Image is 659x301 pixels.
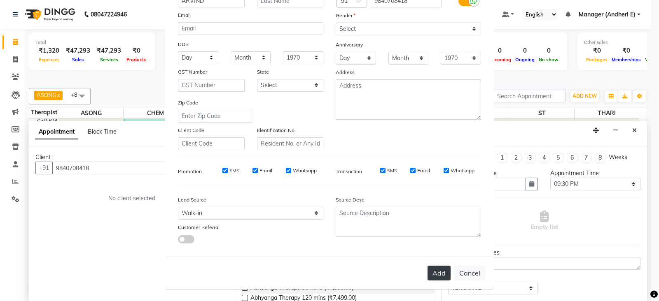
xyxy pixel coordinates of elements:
label: Identification No. [257,127,296,134]
label: Email [417,167,430,174]
label: Whatsapp [293,167,317,174]
label: Email [178,12,191,19]
button: Add [428,266,451,280]
label: SMS [229,167,239,174]
label: Email [259,167,272,174]
label: Promotion [178,168,202,175]
label: Customer Referral [178,224,220,231]
input: Resident No. or Any Id [257,137,324,150]
input: GST Number [178,79,245,92]
label: SMS [387,167,397,174]
label: Lead Source [178,196,206,204]
label: Client Code [178,127,204,134]
label: Address [336,69,355,76]
input: Email [178,22,323,35]
label: Anniversary [336,41,363,49]
label: DOB [178,41,189,48]
button: Cancel [454,265,486,281]
label: State [257,68,269,76]
input: Enter Zip Code [178,110,252,123]
input: Client Code [178,137,245,150]
label: Gender [336,12,355,19]
label: Source Desc [336,196,364,204]
label: Whatsapp [451,167,474,174]
label: Zip Code [178,99,198,107]
label: Transaction [336,168,362,175]
label: GST Number [178,68,207,76]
